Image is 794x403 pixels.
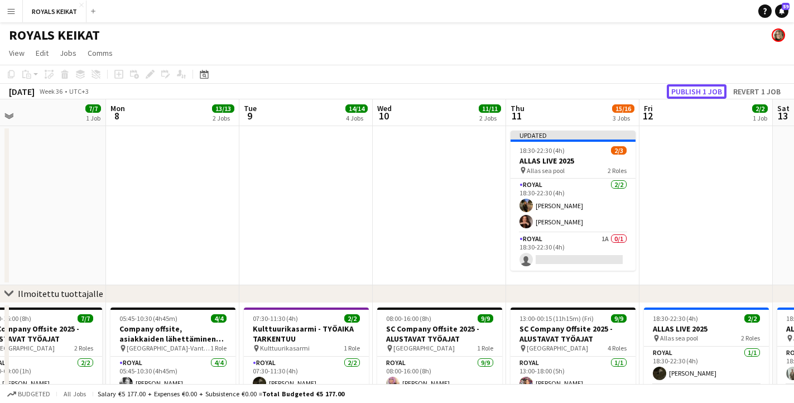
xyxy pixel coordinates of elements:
span: Sat [777,103,790,113]
span: 10 [376,109,392,122]
span: 2/2 [744,314,760,323]
span: 2 Roles [741,334,760,342]
span: 05:45-10:30 (4h45m) [119,314,177,323]
span: 2/2 [752,104,768,113]
span: 18:30-22:30 (4h) [519,146,565,155]
span: Jobs [60,48,76,58]
span: 9 [242,109,257,122]
div: [DATE] [9,86,35,97]
h3: ALLAS LIVE 2025 [644,324,769,334]
span: 2/2 [344,314,360,323]
span: View [9,48,25,58]
span: Budgeted [18,390,50,398]
span: Edit [36,48,49,58]
span: Allas sea pool [660,334,698,342]
app-card-role: Royal2/218:30-22:30 (4h)[PERSON_NAME][PERSON_NAME] [511,179,636,233]
span: 4/4 [211,314,227,323]
span: 2 Roles [608,166,627,175]
span: Total Budgeted €5 177.00 [262,390,344,398]
span: All jobs [61,390,88,398]
span: 13 [776,109,790,122]
div: 3 Jobs [613,114,634,122]
span: [GEOGRAPHIC_DATA] [393,344,455,352]
span: Wed [377,103,392,113]
app-card-role: Royal1/118:30-22:30 (4h)[PERSON_NAME] [644,347,769,385]
app-job-card: Updated18:30-22:30 (4h)2/3ALLAS LIVE 2025 Allas sea pool2 RolesRoyal2/218:30-22:30 (4h)[PERSON_NA... [511,131,636,271]
span: Fri [644,103,653,113]
span: [GEOGRAPHIC_DATA]-Vantaa [127,344,210,352]
div: 2 Jobs [213,114,234,122]
span: 1 Role [210,344,227,352]
div: 1 Job [86,114,100,122]
div: 1 Job [753,114,767,122]
span: 2/3 [611,146,627,155]
span: 12 [642,109,653,122]
h3: Company offsite, asiakkaiden lähettäminen matkaan [110,324,235,344]
h3: SC Company Offsite 2025 -ALUSTAVAT TYÖAJAT [511,324,636,344]
div: 2 Jobs [479,114,501,122]
span: 07:30-11:30 (4h) [253,314,298,323]
div: Ilmoitettu tuottajalle [18,288,103,299]
app-card-role: Royal1/113:00-18:00 (5h)[PERSON_NAME] [511,357,636,395]
span: 9/9 [478,314,493,323]
div: Updated [511,131,636,140]
app-user-avatar: Pauliina Aalto [772,28,785,42]
span: Comms [88,48,113,58]
span: 9/9 [611,314,627,323]
a: Edit [31,46,53,60]
span: 4 Roles [608,344,627,352]
span: 11 [509,109,524,122]
button: Revert 1 job [729,84,785,99]
button: Publish 1 job [667,84,726,99]
span: 08:00-16:00 (8h) [386,314,431,323]
a: 59 [775,4,788,18]
span: Allas sea pool [527,166,565,175]
span: 2 Roles [74,344,93,352]
span: 14/14 [345,104,368,113]
div: 4 Jobs [346,114,367,122]
a: Comms [83,46,117,60]
span: 59 [782,3,790,10]
div: Salary €5 177.00 + Expenses €0.00 + Subsistence €0.00 = [98,390,344,398]
span: Tue [244,103,257,113]
a: Jobs [55,46,81,60]
span: 1 Role [477,344,493,352]
span: 11/11 [479,104,501,113]
span: 13/13 [212,104,234,113]
span: 1 Role [344,344,360,352]
h3: SC Company Offsite 2025 - ALUSTAVAT TYÖAJAT [377,324,502,344]
button: ROYALS KEIKAT [23,1,86,22]
h3: Kulttuurikasarmi - TYÖAIKA TARKENTUU [244,324,369,344]
span: Mon [110,103,125,113]
span: 8 [109,109,125,122]
h1: ROYALS KEIKAT [9,27,100,44]
span: Kulttuurikasarmi [260,344,310,352]
div: UTC+3 [69,87,89,95]
button: Budgeted [6,388,52,400]
span: [GEOGRAPHIC_DATA] [527,344,588,352]
span: Thu [511,103,524,113]
span: 7/7 [78,314,93,323]
h3: ALLAS LIVE 2025 [511,156,636,166]
a: View [4,46,29,60]
span: 13:00-00:15 (11h15m) (Fri) [519,314,594,323]
span: 7/7 [85,104,101,113]
span: Week 36 [37,87,65,95]
span: 18:30-22:30 (4h) [653,314,698,323]
span: 15/16 [612,104,634,113]
app-card-role: Royal1A0/118:30-22:30 (4h) [511,233,636,271]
